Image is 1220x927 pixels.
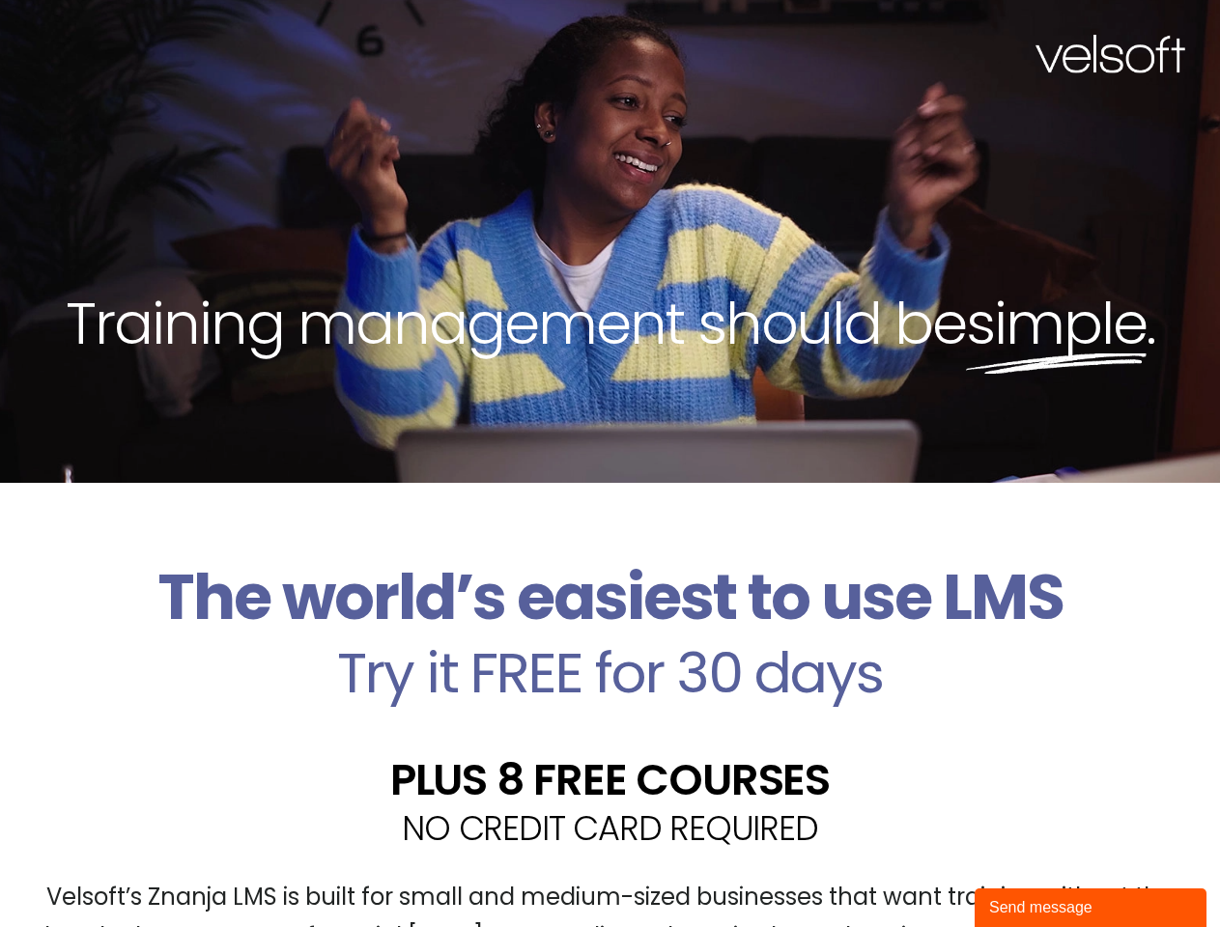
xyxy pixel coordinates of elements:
[975,885,1210,927] iframe: chat widget
[35,286,1185,361] h2: Training management should be .
[14,645,1206,701] h2: Try it FREE for 30 days
[14,758,1206,801] h2: PLUS 8 FREE COURSES
[14,560,1206,635] h2: The world’s easiest to use LMS
[14,811,1206,845] h2: NO CREDIT CARD REQUIRED
[966,283,1147,364] span: simple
